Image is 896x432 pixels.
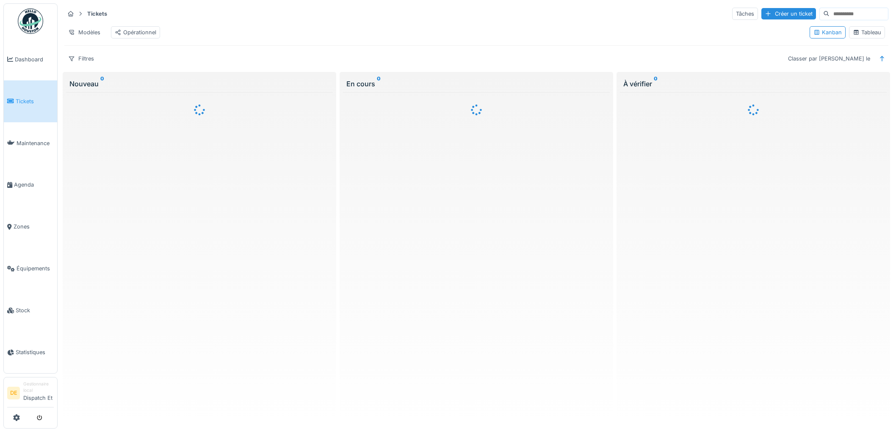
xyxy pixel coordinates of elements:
div: Kanban [813,28,842,36]
img: Badge_color-CXgf-gQk.svg [18,8,43,34]
a: Maintenance [4,122,57,164]
div: Créer un ticket [761,8,816,19]
span: Statistiques [16,348,54,356]
a: DE Gestionnaire localDispatch Et [7,381,54,407]
div: Filtres [64,52,98,65]
sup: 0 [100,79,104,89]
div: En cours [346,79,606,89]
div: Gestionnaire local [23,381,54,394]
sup: 0 [654,79,658,89]
a: Statistiques [4,331,57,373]
span: Maintenance [17,139,54,147]
a: Stock [4,289,57,331]
li: Dispatch Et [23,381,54,405]
span: Zones [14,223,54,231]
div: Modèles [64,26,104,39]
div: À vérifier [623,79,883,89]
sup: 0 [377,79,381,89]
div: Classer par [PERSON_NAME] le [784,52,874,65]
span: Stock [16,306,54,314]
span: Tickets [16,97,54,105]
div: Tableau [853,28,881,36]
div: Opérationnel [115,28,156,36]
a: Zones [4,206,57,248]
span: Dashboard [15,55,54,63]
strong: Tickets [84,10,111,18]
a: Tickets [4,80,57,122]
a: Agenda [4,164,57,206]
div: Nouveau [69,79,329,89]
a: Équipements [4,248,57,289]
span: Agenda [14,181,54,189]
li: DE [7,387,20,399]
a: Dashboard [4,39,57,80]
div: Tâches [732,8,758,20]
span: Équipements [17,264,54,272]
